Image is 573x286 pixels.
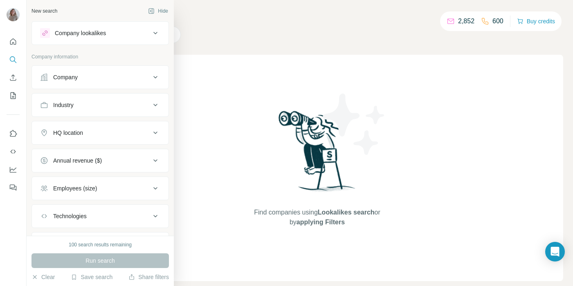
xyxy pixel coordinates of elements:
[7,8,20,21] img: Avatar
[7,88,20,103] button: My lists
[32,234,169,254] button: Keywords
[69,241,132,248] div: 100 search results remaining
[32,206,169,226] button: Technologies
[7,126,20,141] button: Use Surfe on LinkedIn
[32,179,169,198] button: Employees (size)
[7,52,20,67] button: Search
[71,10,563,21] h4: Search
[71,273,112,281] button: Save search
[32,151,169,170] button: Annual revenue ($)
[53,101,74,109] div: Industry
[492,16,503,26] p: 600
[318,209,375,216] span: Lookalikes search
[128,273,169,281] button: Share filters
[7,70,20,85] button: Enrich CSV
[32,67,169,87] button: Company
[32,123,169,143] button: HQ location
[55,29,106,37] div: Company lookalikes
[7,144,20,159] button: Use Surfe API
[545,242,565,261] div: Open Intercom Messenger
[53,184,97,192] div: Employees (size)
[317,87,391,161] img: Surfe Illustration - Stars
[31,53,169,60] p: Company information
[252,208,382,227] span: Find companies using or by
[53,156,102,165] div: Annual revenue ($)
[53,73,78,81] div: Company
[517,16,555,27] button: Buy credits
[458,16,474,26] p: 2,852
[297,219,345,226] span: applying Filters
[31,273,55,281] button: Clear
[32,23,169,43] button: Company lookalikes
[53,129,83,137] div: HQ location
[142,5,174,17] button: Hide
[275,109,360,200] img: Surfe Illustration - Woman searching with binoculars
[7,180,20,195] button: Feedback
[31,7,57,15] div: New search
[53,212,87,220] div: Technologies
[7,162,20,177] button: Dashboard
[32,95,169,115] button: Industry
[7,34,20,49] button: Quick start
